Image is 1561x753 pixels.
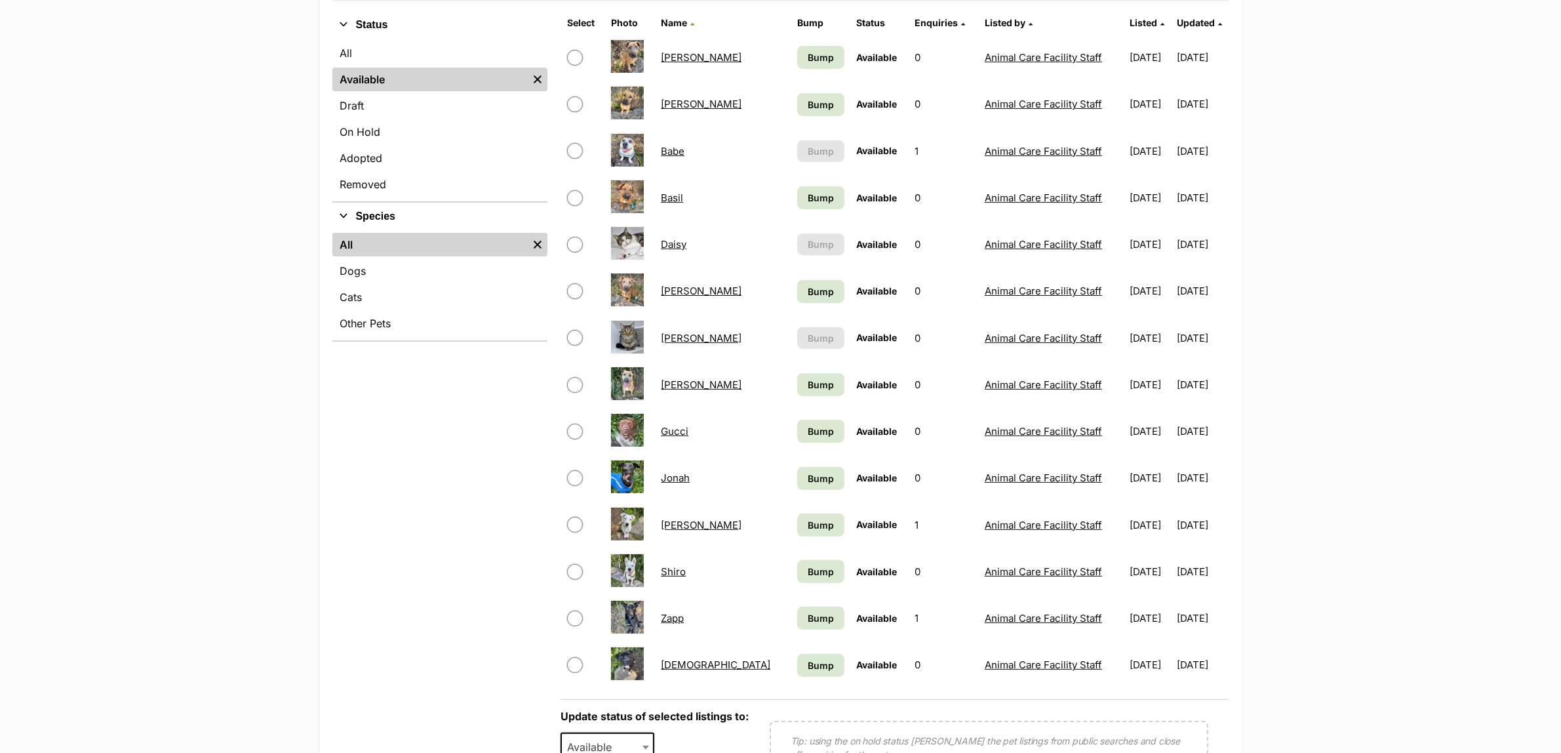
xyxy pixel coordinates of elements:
[332,259,547,283] a: Dogs
[797,607,844,630] a: Bump
[332,285,547,309] a: Cats
[661,17,687,28] span: Name
[856,472,897,483] span: Available
[985,472,1102,484] a: Animal Care Facility Staff
[909,315,978,361] td: 0
[909,81,978,127] td: 0
[985,145,1102,157] a: Animal Care Facility Staff
[808,144,834,158] span: Bump
[808,378,834,392] span: Bump
[1177,502,1228,548] td: [DATE]
[332,208,547,225] button: Species
[856,566,897,577] span: Available
[1124,35,1176,80] td: [DATE]
[1177,81,1228,127] td: [DATE]
[797,514,844,537] a: Bump
[792,12,850,33] th: Bump
[856,332,897,343] span: Available
[561,710,749,723] label: Update status of selected listings to:
[856,192,897,203] span: Available
[1177,175,1228,220] td: [DATE]
[1124,315,1176,361] td: [DATE]
[797,46,844,69] a: Bump
[797,420,844,443] a: Bump
[856,285,897,296] span: Available
[797,560,844,583] a: Bump
[808,331,834,345] span: Bump
[332,39,547,201] div: Status
[797,373,844,396] a: Bump
[332,120,547,144] a: On Hold
[1130,17,1164,28] a: Listed
[1124,502,1176,548] td: [DATE]
[661,659,770,671] a: [DEMOGRAPHIC_DATA]
[1177,268,1228,314] td: [DATE]
[661,17,694,28] a: Name
[808,285,834,298] span: Bump
[856,379,897,390] span: Available
[808,472,834,485] span: Bump
[985,98,1102,110] a: Animal Care Facility Staff
[856,52,897,63] span: Available
[909,175,978,220] td: 0
[797,234,844,255] button: Bump
[851,12,909,33] th: Status
[856,613,897,624] span: Available
[1177,222,1228,267] td: [DATE]
[332,230,547,340] div: Species
[1177,596,1228,641] td: [DATE]
[797,140,844,162] button: Bump
[1177,642,1228,687] td: [DATE]
[909,502,978,548] td: 1
[909,362,978,407] td: 0
[985,659,1102,671] a: Animal Care Facility Staff
[808,424,834,438] span: Bump
[332,233,528,256] a: All
[808,565,834,579] span: Bump
[909,35,978,80] td: 0
[909,409,978,454] td: 0
[985,332,1102,344] a: Animal Care Facility Staff
[856,98,897,110] span: Available
[808,518,834,532] span: Bump
[856,519,897,530] span: Available
[1124,175,1176,220] td: [DATE]
[1124,268,1176,314] td: [DATE]
[985,425,1102,438] a: Animal Care Facility Staff
[985,612,1102,624] a: Animal Care Facility Staff
[1124,455,1176,500] td: [DATE]
[1177,129,1228,174] td: [DATE]
[856,426,897,437] span: Available
[332,146,547,170] a: Adopted
[1124,549,1176,594] td: [DATE]
[661,519,741,531] a: [PERSON_NAME]
[985,17,1025,28] span: Listed by
[797,654,844,677] a: Bump
[661,51,741,64] a: [PERSON_NAME]
[856,145,897,156] span: Available
[562,12,604,33] th: Select
[985,565,1102,578] a: Animal Care Facility Staff
[1124,222,1176,267] td: [DATE]
[661,425,688,438] a: Gucci
[1177,17,1215,28] span: Updated
[808,659,834,672] span: Bump
[797,327,844,349] button: Bump
[1177,362,1228,407] td: [DATE]
[332,41,547,65] a: All
[856,659,897,670] span: Available
[797,280,844,303] a: Bump
[985,238,1102,251] a: Animal Care Facility Staff
[915,17,958,28] span: translation missing: en.admin.listings.index.attributes.enquiries
[985,519,1102,531] a: Animal Care Facility Staff
[661,285,741,297] a: [PERSON_NAME]
[909,642,978,687] td: 0
[1124,362,1176,407] td: [DATE]
[1177,455,1228,500] td: [DATE]
[915,17,965,28] a: Enquiries
[985,285,1102,297] a: Animal Care Facility Staff
[661,192,683,204] a: Basil
[1177,549,1228,594] td: [DATE]
[332,68,528,91] a: Available
[332,173,547,196] a: Removed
